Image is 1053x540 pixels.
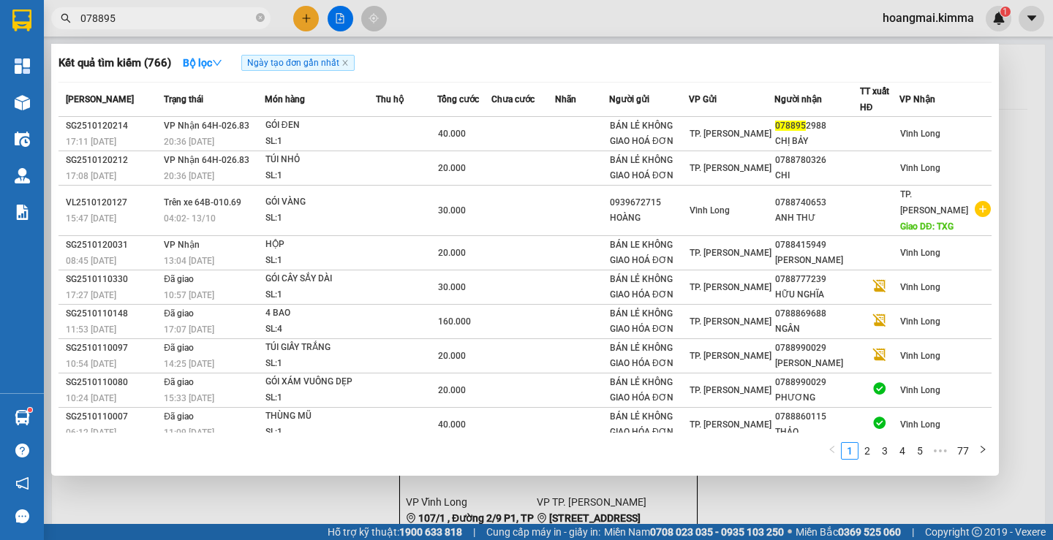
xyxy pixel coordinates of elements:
[95,47,212,65] div: LABO ĐẠT
[974,442,992,460] li: Next Page
[690,351,771,361] span: TP. [PERSON_NAME]
[265,356,375,372] div: SL: 1
[978,445,987,454] span: right
[775,134,859,149] div: CHỊ BẢY
[265,94,305,104] span: Món hàng
[95,12,212,47] div: TP. [PERSON_NAME]
[860,86,889,113] span: TT xuất HĐ
[265,210,375,227] div: SL: 1
[265,340,375,356] div: TÚI GIẤY TRẮNG
[66,393,116,403] span: 10:24 [DATE]
[929,442,952,460] span: •••
[911,442,929,460] li: 5
[690,419,771,430] span: TP. [PERSON_NAME]
[265,305,375,322] div: 4 BAO
[690,248,771,258] span: TP. [PERSON_NAME]
[164,256,214,266] span: 13:04 [DATE]
[15,509,29,523] span: message
[828,445,837,454] span: left
[28,408,32,412] sup: 1
[775,409,859,425] div: 0788860115
[164,240,200,250] span: VP Nhận
[555,94,576,104] span: Nhãn
[164,359,214,369] span: 14:25 [DATE]
[775,272,859,287] div: 0788777239
[876,442,894,460] li: 3
[438,351,466,361] span: 20.000
[164,137,214,147] span: 20:36 [DATE]
[66,256,116,266] span: 08:45 [DATE]
[66,213,116,224] span: 15:47 [DATE]
[690,316,771,327] span: TP. [PERSON_NAME]
[438,316,471,327] span: 160.000
[15,444,29,457] span: question-circle
[66,272,159,287] div: SG2510110330
[183,57,222,69] strong: Bộ lọc
[265,408,375,425] div: THÙNG MŨ
[775,118,859,134] div: 2988
[775,210,859,226] div: ANH THƯ
[775,195,859,210] div: 0788740653
[690,385,771,395] span: TP. [PERSON_NAME]
[438,248,466,258] span: 20.000
[775,121,806,131] span: 078895
[66,171,116,181] span: 17:08 [DATE]
[66,324,116,335] span: 11:53 [DATE]
[12,47,85,118] div: BÁN LẺ KHÔNG GIAO HOÁ ĐƠN
[341,59,349,66] span: close
[265,134,375,150] div: SL: 1
[265,253,375,269] div: SL: 1
[610,341,688,371] div: BÁN LẺ KHÔNG GIAO HÓA ĐƠN
[610,237,688,268] div: BÁN LE KHÔNG GIAO HOÁ ĐƠN
[265,374,375,390] div: GÓI XÁM VUÔNG DẸP
[164,411,194,422] span: Đã giao
[610,409,688,440] div: BÁN LẺ KHÔNG GIAO HÓA ĐƠN
[164,377,194,387] span: Đã giao
[15,168,30,183] img: warehouse-icon
[66,153,159,168] div: SG2510120212
[437,94,479,104] span: Tổng cước
[929,442,952,460] li: Next 5 Pages
[609,94,649,104] span: Người gửi
[775,322,859,337] div: NGÂN
[775,153,859,168] div: 0788780326
[775,168,859,183] div: CHI
[164,290,214,300] span: 10:57 [DATE]
[265,237,375,253] div: HỘP
[438,163,466,173] span: 20.000
[900,189,968,216] span: TP. [PERSON_NAME]
[610,375,688,406] div: BÁN LẺ KHÔNG GIAO HÓA ĐƠN
[859,443,875,459] a: 2
[265,287,375,303] div: SL: 1
[775,237,859,253] div: 0788415949
[66,359,116,369] span: 10:54 [DATE]
[66,237,159,253] div: SG2510120031
[15,58,30,74] img: dashboard-icon
[900,316,940,327] span: Vĩnh Long
[775,287,859,303] div: HỮU NGHĨA
[775,253,859,268] div: [PERSON_NAME]
[689,94,717,104] span: VP Gửi
[899,94,935,104] span: VP Nhận
[438,205,466,216] span: 30.000
[265,118,375,134] div: GÓI ĐEN
[66,118,159,134] div: SG2510120214
[774,94,822,104] span: Người nhận
[894,442,911,460] li: 4
[265,168,375,184] div: SL: 1
[841,442,858,460] li: 1
[952,442,974,460] li: 77
[690,163,771,173] span: TP. [PERSON_NAME]
[256,13,265,22] span: close-circle
[610,306,688,337] div: BÁN LẺ KHÔNG GIAO HÓA ĐƠN
[61,13,71,23] span: search
[66,375,159,390] div: SG2510110080
[975,201,991,217] span: plus-circle
[775,425,859,440] div: THẢO
[265,322,375,338] div: SL: 4
[900,248,940,258] span: Vĩnh Long
[265,390,375,406] div: SL: 1
[265,194,375,210] div: GÓI VÀNG
[775,356,859,371] div: [PERSON_NAME]
[265,152,375,168] div: TÚI NHỎ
